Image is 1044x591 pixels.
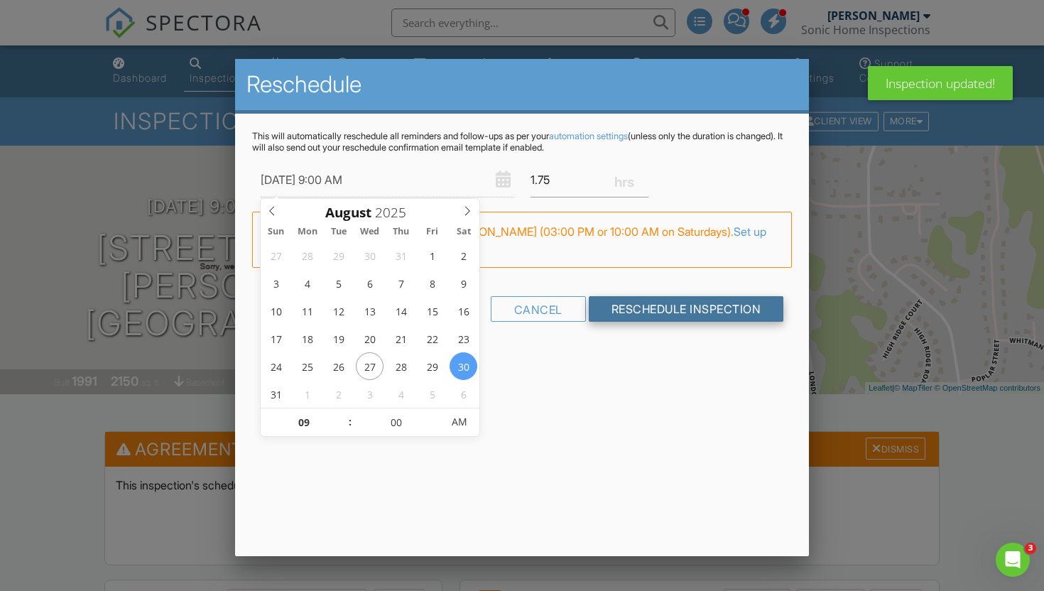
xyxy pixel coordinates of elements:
[293,297,321,325] span: August 11, 2025
[293,380,321,408] span: September 1, 2025
[293,352,321,380] span: August 25, 2025
[293,242,321,269] span: July 28, 2025
[252,212,793,268] div: FYI: This is not a regular time slot for [PERSON_NAME] (03:00 PM or 10:00 AM on Saturdays).
[387,352,415,380] span: August 28, 2025
[387,325,415,352] span: August 21, 2025
[262,269,290,297] span: August 3, 2025
[262,325,290,352] span: August 17, 2025
[356,380,384,408] span: September 3, 2025
[589,296,784,322] input: Reschedule Inspection
[348,408,352,436] span: :
[387,269,415,297] span: August 7, 2025
[356,269,384,297] span: August 6, 2025
[325,242,352,269] span: July 29, 2025
[549,131,628,141] a: automation settings
[448,227,479,237] span: Sat
[246,70,798,99] h2: Reschedule
[292,227,323,237] span: Mon
[450,325,477,352] span: August 23, 2025
[450,297,477,325] span: August 16, 2025
[352,408,440,437] input: Scroll to increment
[356,352,384,380] span: August 27, 2025
[323,227,354,237] span: Tue
[354,227,386,237] span: Wed
[1025,543,1036,554] span: 3
[356,242,384,269] span: July 30, 2025
[418,242,446,269] span: August 1, 2025
[371,203,418,222] input: Scroll to increment
[325,297,352,325] span: August 12, 2025
[262,352,290,380] span: August 24, 2025
[325,325,352,352] span: August 19, 2025
[325,380,352,408] span: September 2, 2025
[417,227,448,237] span: Fri
[387,380,415,408] span: September 4, 2025
[450,380,477,408] span: September 6, 2025
[418,297,446,325] span: August 15, 2025
[440,408,479,436] span: Click to toggle
[325,206,371,219] span: Scroll to increment
[996,543,1030,577] iframe: Intercom live chat
[356,297,384,325] span: August 13, 2025
[261,227,292,237] span: Sun
[356,325,384,352] span: August 20, 2025
[418,269,446,297] span: August 8, 2025
[387,242,415,269] span: July 31, 2025
[262,242,290,269] span: July 27, 2025
[418,380,446,408] span: September 5, 2025
[418,352,446,380] span: August 29, 2025
[491,296,586,322] div: Cancel
[262,297,290,325] span: August 10, 2025
[325,352,352,380] span: August 26, 2025
[252,131,793,153] p: This will automatically reschedule all reminders and follow-ups as per your (unless only the dura...
[386,227,417,237] span: Thu
[262,380,290,408] span: August 31, 2025
[293,325,321,352] span: August 18, 2025
[261,408,348,437] input: Scroll to increment
[293,269,321,297] span: August 4, 2025
[387,297,415,325] span: August 14, 2025
[450,242,477,269] span: August 2, 2025
[418,325,446,352] span: August 22, 2025
[868,66,1013,100] div: Inspection updated!
[450,269,477,297] span: August 9, 2025
[450,352,477,380] span: August 30, 2025
[325,269,352,297] span: August 5, 2025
